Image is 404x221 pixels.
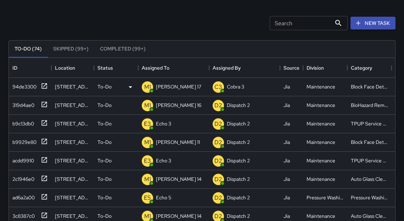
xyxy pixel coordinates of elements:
div: Pressure Washing Hotspot List Completed [351,194,388,201]
p: D2 [214,101,222,110]
p: E3 [144,157,151,165]
p: Dispatch 2 [227,194,250,201]
div: 2c1946e0 [10,173,34,183]
div: b9929e80 [10,136,37,146]
button: New Task [350,17,395,30]
div: Division [303,58,347,78]
div: Jia [284,176,290,183]
div: ID [12,58,17,78]
div: Maintenance [307,139,335,146]
div: TPUP Service Requested [351,120,388,127]
p: C3 [214,83,222,91]
div: Source [280,58,303,78]
button: Skipped (99+) [47,41,94,58]
p: Echo 3 [156,120,171,127]
div: Location [51,58,94,78]
div: Maintenance [307,83,335,90]
div: Block Face Detailed [351,139,388,146]
div: Jia [284,102,290,109]
div: b9c13db0 [10,117,34,127]
div: Assigned To [142,58,169,78]
div: acdd9910 [10,154,34,164]
div: 347 14th Street [55,102,90,109]
div: Assigned To [138,58,209,78]
p: Echo 3 [156,157,171,164]
div: 3c8387c0 [10,210,35,220]
p: [PERSON_NAME] 17 [156,83,201,90]
div: 827 Broadway [55,120,90,127]
div: Auto Glass Cleaned Up [351,176,388,183]
div: Block Face Detailed [351,83,388,90]
p: Dispatch 2 [227,102,250,109]
div: 1900 Telegraph Avenue [55,83,90,90]
p: Echo 5 [156,194,171,201]
div: Auto Glass Cleaned Up [351,212,388,220]
p: Dispatch 2 [227,176,250,183]
p: D2 [214,175,222,184]
p: D2 [214,212,222,221]
div: Jia [284,120,290,127]
div: 988 Broadway [55,157,90,164]
p: Dispatch 2 [227,212,250,220]
div: Jia [284,212,290,220]
div: Division [307,58,324,78]
p: Cobra 3 [227,83,244,90]
p: To-Do [97,83,112,90]
div: ad6a2a00 [10,191,35,201]
p: To-Do [97,212,112,220]
div: ID [9,58,51,78]
p: To-Do [97,157,112,164]
p: D2 [214,194,222,202]
div: Status [94,58,138,78]
p: Dispatch 2 [227,157,250,164]
div: Jia [284,83,290,90]
p: Dispatch 2 [227,139,250,146]
p: D2 [214,120,222,128]
div: Jia [284,157,290,164]
div: Status [97,58,113,78]
p: To-Do [97,102,112,109]
p: M1 [144,212,151,221]
p: M1 [144,83,151,91]
div: Assigned By [209,58,280,78]
div: Maintenance [307,176,335,183]
div: 319d4ae0 [10,99,34,109]
div: Maintenance [307,102,335,109]
p: [PERSON_NAME] 14 [156,176,202,183]
div: 918 Clay Street [55,176,90,183]
div: 467 19th Street [55,139,90,146]
div: BioHazard Removed [351,102,388,109]
p: To-Do [97,176,112,183]
p: To-Do [97,194,112,201]
div: Maintenance [307,212,335,220]
p: To-Do [97,139,112,146]
div: Jia [284,139,290,146]
div: 94de3300 [10,80,37,90]
p: E5 [144,194,151,202]
button: Completed (99+) [94,41,151,58]
div: 1245 Broadway [55,212,90,220]
div: Maintenance [307,120,335,127]
p: E3 [144,120,151,128]
p: D2 [214,157,222,165]
div: Category [347,58,392,78]
p: [PERSON_NAME] 11 [156,139,200,146]
div: 1319 Franklin Street [55,194,90,201]
p: [PERSON_NAME] 16 [156,102,201,109]
p: M1 [144,101,151,110]
div: Source [284,58,299,78]
p: M1 [144,175,151,184]
p: To-Do [97,120,112,127]
div: TPUP Service Requested [351,157,388,164]
p: [PERSON_NAME] 14 [156,212,202,220]
button: To-Do (74) [9,41,47,58]
div: Assigned By [213,58,241,78]
div: Pressure Washing [307,194,344,201]
p: M1 [144,138,151,147]
div: Category [351,58,372,78]
p: Dispatch 2 [227,120,250,127]
div: Jia [284,194,290,201]
div: Location [55,58,75,78]
div: Maintenance [307,157,335,164]
p: D2 [214,138,222,147]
